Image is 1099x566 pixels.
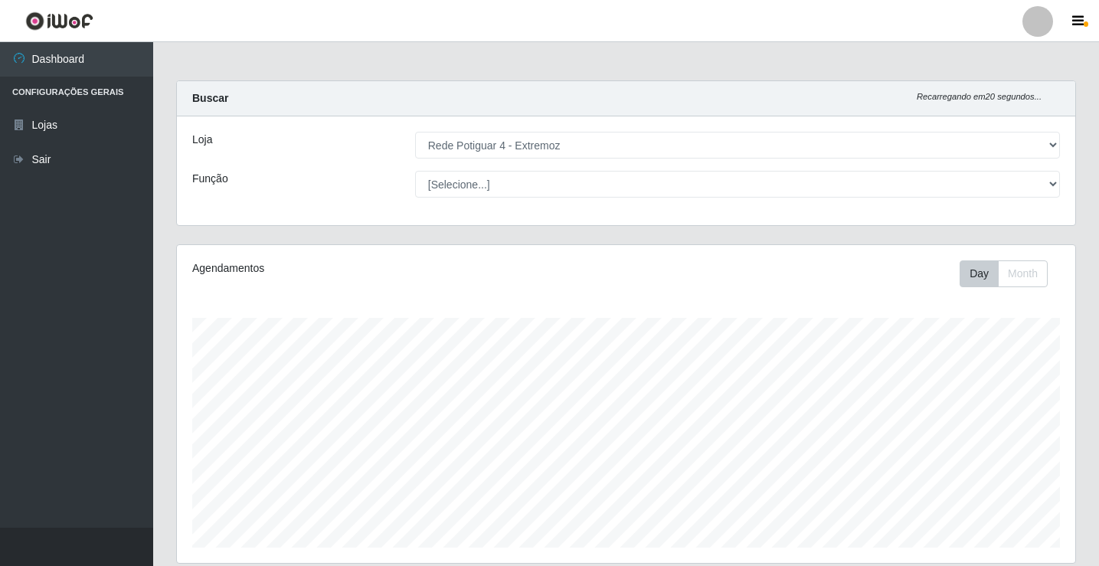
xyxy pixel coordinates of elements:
[192,92,228,104] strong: Buscar
[192,260,541,276] div: Agendamentos
[960,260,1060,287] div: Toolbar with button groups
[917,92,1042,101] i: Recarregando em 20 segundos...
[998,260,1048,287] button: Month
[192,171,228,187] label: Função
[960,260,999,287] button: Day
[192,132,212,148] label: Loja
[25,11,93,31] img: CoreUI Logo
[960,260,1048,287] div: First group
